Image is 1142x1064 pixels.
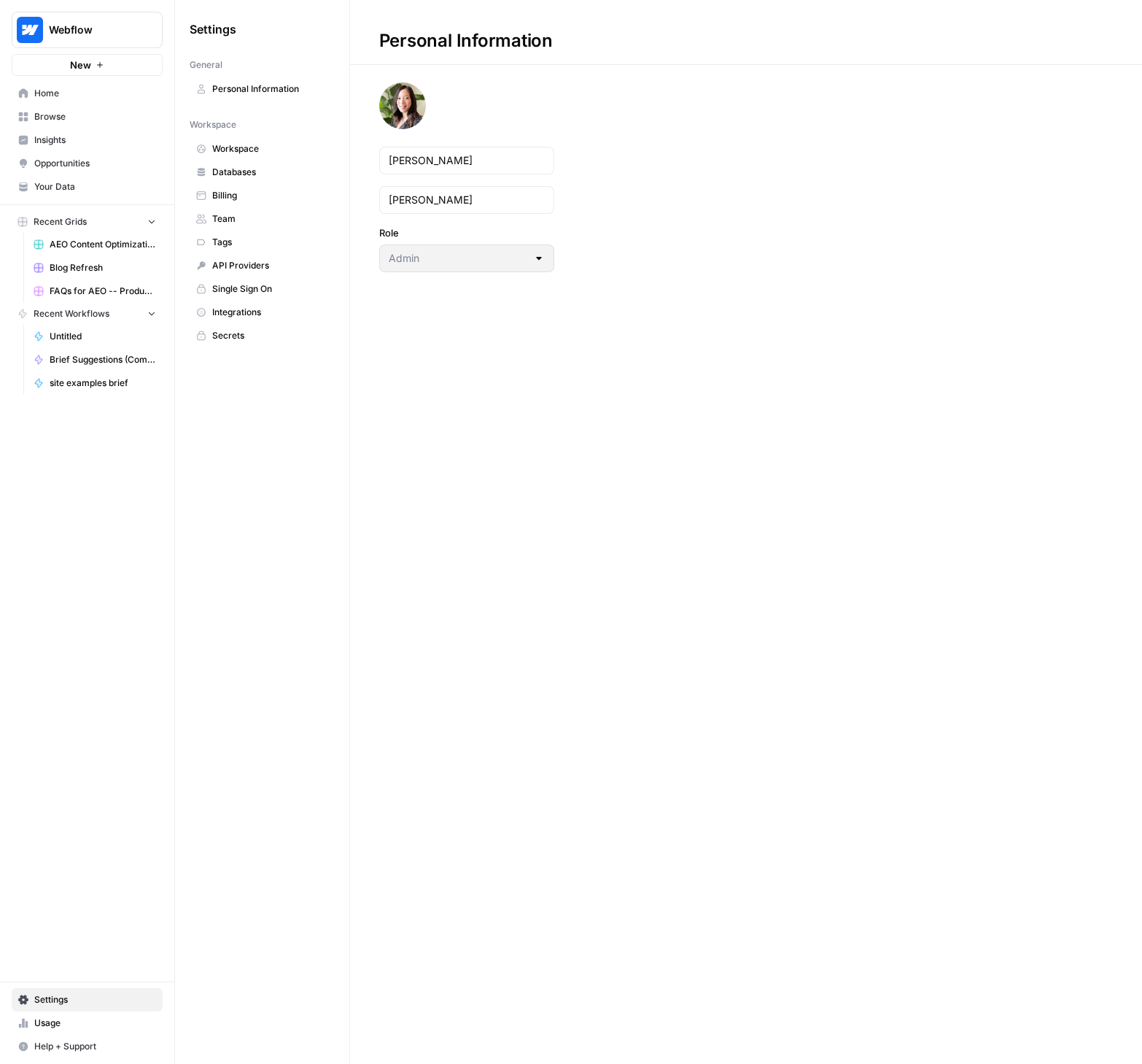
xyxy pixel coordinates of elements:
[212,142,328,155] span: Workspace
[12,1011,163,1035] a: Usage
[212,189,328,202] span: Billing
[12,988,163,1011] a: Settings
[50,330,156,343] span: Untitled
[190,161,335,184] a: Databases
[190,277,335,301] a: Single Sign On
[212,212,328,225] span: Team
[12,152,163,175] a: Opportunities
[190,77,335,101] a: Personal Information
[27,233,163,256] a: AEO Content Optimizations Grid
[34,215,87,228] span: Recent Grids
[27,280,163,303] a: FAQs for AEO -- Product/Features Pages Grid
[190,58,222,72] span: General
[190,118,236,131] span: Workspace
[27,325,163,348] a: Untitled
[212,82,328,96] span: Personal Information
[190,184,335,207] a: Billing
[27,256,163,280] a: Blog Refresh
[34,134,156,147] span: Insights
[27,348,163,371] a: Brief Suggestions (Competitive Gap Analysis)
[379,82,426,129] img: avatar
[12,128,163,152] a: Insights
[190,254,335,277] a: API Providers
[212,166,328,179] span: Databases
[379,225,554,240] label: Role
[34,307,109,320] span: Recent Workflows
[190,324,335,347] a: Secrets
[27,371,163,395] a: site examples brief
[34,180,156,193] span: Your Data
[12,1035,163,1058] button: Help + Support
[12,175,163,198] a: Your Data
[190,231,335,254] a: Tags
[12,12,163,48] button: Workspace: Webflow
[190,137,335,161] a: Workspace
[34,110,156,123] span: Browse
[50,261,156,274] span: Blog Refresh
[12,82,163,105] a: Home
[50,285,156,298] span: FAQs for AEO -- Product/Features Pages Grid
[17,17,43,43] img: Webflow Logo
[190,301,335,324] a: Integrations
[34,993,156,1006] span: Settings
[34,1040,156,1053] span: Help + Support
[50,377,156,390] span: site examples brief
[212,329,328,342] span: Secrets
[50,238,156,251] span: AEO Content Optimizations Grid
[350,29,582,53] div: Personal Information
[49,23,137,37] span: Webflow
[70,58,91,72] span: New
[190,20,236,38] span: Settings
[12,211,163,233] button: Recent Grids
[12,105,163,128] a: Browse
[212,282,328,296] span: Single Sign On
[212,306,328,319] span: Integrations
[50,353,156,366] span: Brief Suggestions (Competitive Gap Analysis)
[34,87,156,100] span: Home
[12,54,163,76] button: New
[34,1017,156,1030] span: Usage
[212,236,328,249] span: Tags
[190,207,335,231] a: Team
[212,259,328,272] span: API Providers
[12,303,163,325] button: Recent Workflows
[34,157,156,170] span: Opportunities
